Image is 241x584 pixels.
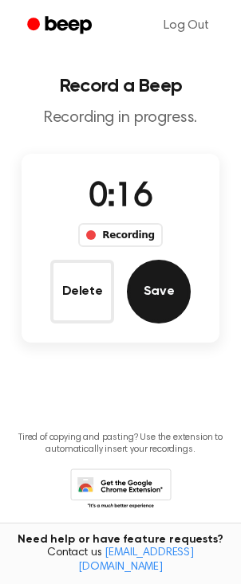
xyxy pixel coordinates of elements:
button: Save Audio Record [127,260,191,323]
a: [EMAIL_ADDRESS][DOMAIN_NAME] [78,547,194,573]
p: Tired of copying and pasting? Use the extension to automatically insert your recordings. [13,432,228,456]
p: Recording in progress. [13,108,228,128]
button: Delete Audio Record [50,260,114,323]
div: Recording [78,223,162,247]
h1: Record a Beep [13,76,228,96]
a: Log Out [148,6,225,45]
span: 0:16 [89,181,152,214]
span: Contact us [10,547,231,574]
a: Beep [16,10,106,41]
